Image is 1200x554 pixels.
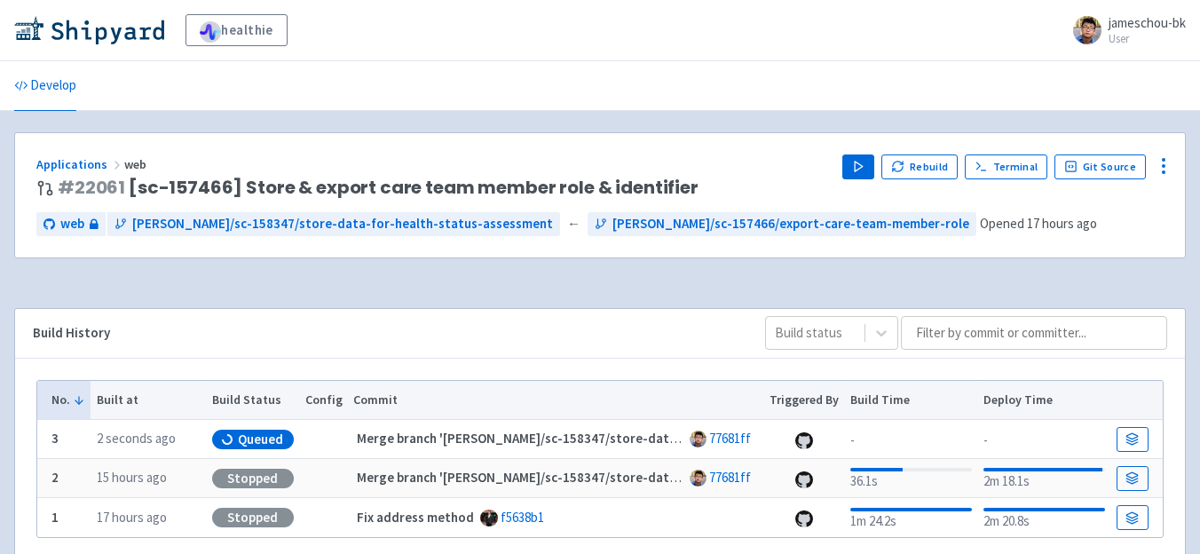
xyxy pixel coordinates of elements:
[901,316,1167,350] input: Filter by commit or committer...
[850,427,972,451] div: -
[238,431,283,448] span: Queued
[1027,215,1097,232] time: 17 hours ago
[1117,505,1149,530] a: Build Details
[132,214,553,234] span: [PERSON_NAME]/sc-158347/store-data-for-health-status-assessment
[60,214,84,234] span: web
[51,391,85,409] button: No.
[850,504,972,532] div: 1m 24.2s
[299,381,348,420] th: Config
[709,430,751,447] a: 77681ff
[844,381,977,420] th: Build Time
[97,469,167,486] time: 15 hours ago
[36,212,106,236] a: web
[977,381,1110,420] th: Deploy Time
[501,509,544,526] a: f5638b1
[91,381,206,420] th: Built at
[186,14,288,46] a: healthie
[36,156,124,172] a: Applications
[1117,427,1149,452] a: Build Details
[97,430,176,447] time: 2 seconds ago
[97,509,167,526] time: 17 hours ago
[1062,16,1186,44] a: jameschou-bk User
[1109,14,1186,31] span: jameschou-bk
[51,469,59,486] b: 2
[1054,154,1146,179] a: Git Source
[588,212,976,236] a: [PERSON_NAME]/sc-157466/export-care-team-member-role
[33,323,737,344] div: Build History
[107,212,560,236] a: [PERSON_NAME]/sc-158347/store-data-for-health-status-assessment
[212,469,294,488] div: Stopped
[965,154,1047,179] a: Terminal
[881,154,958,179] button: Rebuild
[357,509,474,526] strong: Fix address method
[1109,33,1186,44] small: User
[842,154,874,179] button: Play
[51,509,59,526] b: 1
[14,61,76,111] a: Develop
[206,381,299,420] th: Build Status
[983,504,1105,532] div: 2m 20.8s
[980,215,1097,232] span: Opened
[58,175,125,200] a: #22061
[983,427,1105,451] div: -
[14,16,164,44] img: Shipyard logo
[983,464,1105,492] div: 2m 18.1s
[212,508,294,527] div: Stopped
[58,178,699,198] span: [sc-157466] Store & export care team member role & identifier
[612,214,969,234] span: [PERSON_NAME]/sc-157466/export-care-team-member-role
[124,156,149,172] span: web
[51,430,59,447] b: 3
[1117,466,1149,491] a: Build Details
[567,214,580,234] span: ←
[709,469,751,486] a: 77681ff
[764,381,845,420] th: Triggered By
[850,464,972,492] div: 36.1s
[348,381,764,420] th: Commit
